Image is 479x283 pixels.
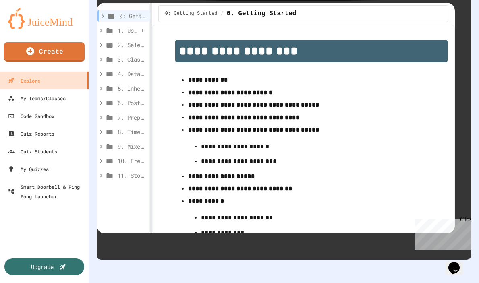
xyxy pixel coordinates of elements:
span: 10. Free Response Practice [118,157,146,165]
span: 3. Class Creation [118,55,146,64]
button: More options [138,27,146,35]
div: Code Sandbox [8,111,54,121]
div: Explore [8,76,40,85]
span: 4. Data Collections [118,70,146,78]
div: Chat with us now!Close [3,3,56,51]
span: 0. Getting Started [227,9,297,19]
img: logo-orange.svg [8,8,81,29]
div: Upgrade [31,262,54,271]
span: 11. Stories [118,171,146,180]
div: My Teams/Classes [8,93,66,103]
span: 9. Mixed Up Code - Free Response Practice [118,142,146,151]
span: 5. Inheritance (optional) [118,84,146,93]
a: Create [4,42,85,62]
span: 1. Using Objects and Methods [118,26,138,35]
span: 2. Selection and Iteration [118,41,146,49]
div: Quiz Students [8,147,57,156]
span: 0: Getting Started [119,12,146,20]
iframe: chat widget [445,251,471,275]
span: / [220,10,223,17]
iframe: chat widget [412,216,471,250]
span: 0: Getting Started [165,10,218,17]
div: My Quizzes [8,164,49,174]
div: Quiz Reports [8,129,54,138]
span: 6. Post Test and Survey [118,99,146,107]
span: 7. Preparing for the Exam [118,113,146,122]
span: 8. Timed Multiple-Choice Exams [118,128,146,136]
div: Smart Doorbell & Ping Pong Launcher [8,182,85,201]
